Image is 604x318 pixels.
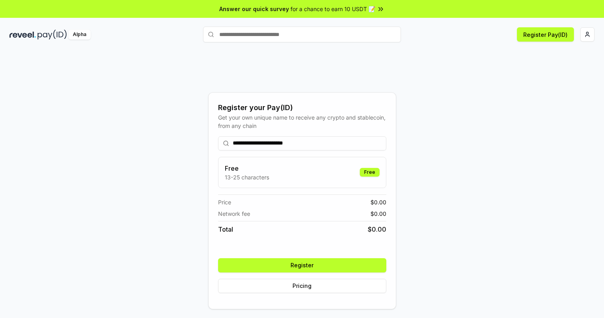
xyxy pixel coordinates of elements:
[218,279,386,293] button: Pricing
[9,30,36,40] img: reveel_dark
[218,113,386,130] div: Get your own unique name to receive any crypto and stablecoin, from any chain
[218,209,250,218] span: Network fee
[218,258,386,272] button: Register
[225,173,269,181] p: 13-25 characters
[218,102,386,113] div: Register your Pay(ID)
[68,30,91,40] div: Alpha
[219,5,289,13] span: Answer our quick survey
[370,209,386,218] span: $ 0.00
[370,198,386,206] span: $ 0.00
[38,30,67,40] img: pay_id
[360,168,380,177] div: Free
[368,225,386,234] span: $ 0.00
[291,5,375,13] span: for a chance to earn 10 USDT 📝
[218,225,233,234] span: Total
[517,27,574,42] button: Register Pay(ID)
[218,198,231,206] span: Price
[225,164,269,173] h3: Free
